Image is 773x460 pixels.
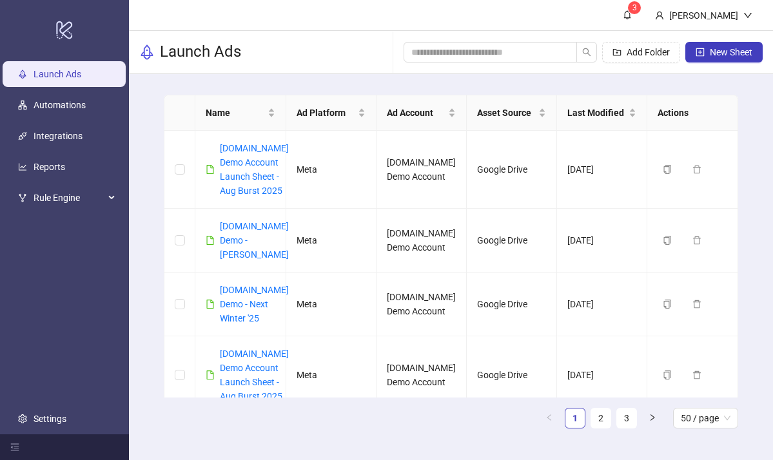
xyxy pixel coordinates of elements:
li: Previous Page [539,408,560,428]
span: fork [18,193,27,202]
span: file [206,236,215,245]
a: 2 [591,408,611,428]
a: Reports [34,162,65,172]
td: Meta [286,131,377,209]
span: copy [663,300,672,309]
td: [DATE] [557,209,647,273]
span: delete [692,300,701,309]
td: [DOMAIN_NAME] Demo Account [377,131,467,209]
span: search [582,48,591,57]
span: Name [206,106,264,120]
span: file [206,370,215,379]
sup: 3 [628,1,641,14]
span: copy [663,236,672,245]
span: 3 [632,3,637,12]
th: Asset Source [467,95,557,131]
td: Google Drive [467,131,557,209]
button: Add Folder [602,42,680,62]
td: [DOMAIN_NAME] Demo Account [377,209,467,273]
th: Actions [647,95,738,131]
td: Meta [286,273,377,336]
span: file [206,300,215,309]
td: [DOMAIN_NAME] Demo Account [377,336,467,414]
a: Automations [34,100,86,110]
th: Name [195,95,286,131]
span: folder-add [612,48,621,57]
td: [DATE] [557,131,647,209]
a: [DOMAIN_NAME] Demo - Next Winter '25 [220,285,289,323]
span: Ad Account [387,106,445,120]
span: Rule Engine [34,185,104,211]
li: Next Page [642,408,663,428]
span: delete [692,370,701,379]
a: Launch Ads [34,69,81,79]
td: Google Drive [467,273,557,336]
button: left [539,408,560,428]
th: Ad Account [377,95,467,131]
button: right [642,408,663,428]
span: copy [663,165,672,174]
span: copy [663,370,672,379]
a: Settings [34,414,66,424]
td: [DOMAIN_NAME] Demo Account [377,273,467,336]
span: file [206,165,215,174]
span: plus-square [696,48,705,57]
span: delete [692,236,701,245]
div: Page Size [673,408,738,428]
span: 50 / page [681,408,730,428]
td: [DATE] [557,336,647,414]
span: Add Folder [627,47,670,57]
span: Last Modified [567,106,626,120]
th: Ad Platform [286,95,377,131]
h3: Launch Ads [160,42,241,62]
th: Last Modified [557,95,647,131]
span: menu-fold [10,443,19,452]
button: New Sheet [685,42,763,62]
td: Google Drive [467,336,557,414]
span: bell [623,10,632,19]
a: Integrations [34,131,83,141]
div: [PERSON_NAME] [664,8,743,23]
span: Asset Source [477,106,536,120]
td: Meta [286,336,377,414]
span: rocket [139,44,155,60]
a: [DOMAIN_NAME] Demo Account Launch Sheet - Aug Burst 2025 [220,349,289,401]
a: [DOMAIN_NAME] Demo - [PERSON_NAME] [220,221,289,260]
span: right [649,414,656,421]
a: 1 [565,408,585,428]
span: left [545,414,553,421]
span: down [743,11,752,20]
span: Ad Platform [297,106,355,120]
span: New Sheet [710,47,752,57]
li: 2 [591,408,611,428]
span: user [655,11,664,20]
a: [DOMAIN_NAME] Demo Account Launch Sheet - Aug Burst 2025 [220,143,289,196]
li: 3 [616,408,637,428]
td: [DATE] [557,273,647,336]
td: Meta [286,209,377,273]
li: 1 [565,408,585,428]
td: Google Drive [467,209,557,273]
span: delete [692,165,701,174]
a: 3 [617,408,636,428]
iframe: Intercom live chat [729,416,760,447]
